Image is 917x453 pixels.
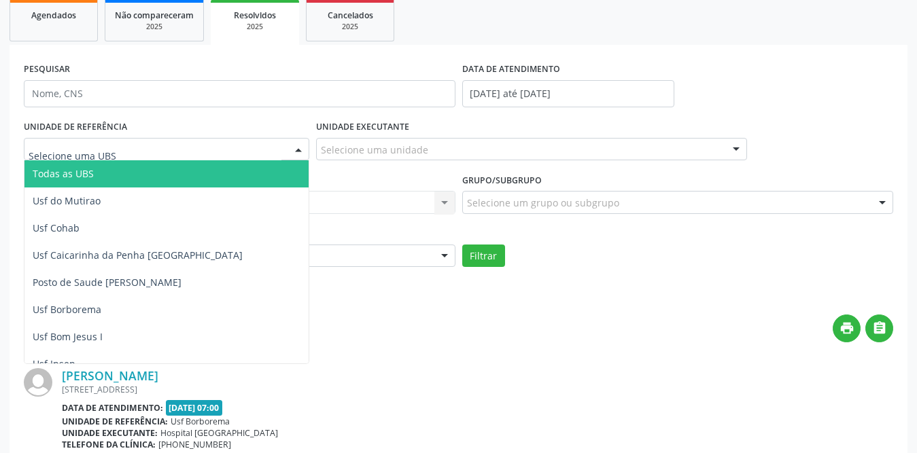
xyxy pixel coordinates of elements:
[33,276,181,289] span: Posto de Saude [PERSON_NAME]
[234,10,276,21] span: Resolvidos
[33,249,243,261] span: Usf Caicarinha da Penha [GEOGRAPHIC_DATA]
[62,368,158,383] a: [PERSON_NAME]
[865,314,893,342] button: 
[62,427,158,439] b: Unidade executante:
[158,439,231,450] span: [PHONE_NUMBER]
[24,80,455,107] input: Nome, CNS
[467,196,619,210] span: Selecione um grupo ou subgrupo
[62,416,168,427] b: Unidade de referência:
[115,22,194,32] div: 2025
[166,400,223,416] span: [DATE] 07:00
[31,10,76,21] span: Agendados
[840,321,854,336] i: print
[220,22,290,32] div: 2025
[462,59,560,80] label: DATA DE ATENDIMENTO
[29,143,281,170] input: Selecione uma UBS
[462,80,674,107] input: Selecione um intervalo
[24,59,70,80] label: PESQUISAR
[316,22,384,32] div: 2025
[33,357,75,370] span: Usf Ipsep
[872,321,887,336] i: 
[62,439,156,450] b: Telefone da clínica:
[462,170,542,191] label: Grupo/Subgrupo
[62,402,163,414] b: Data de atendimento:
[328,10,373,21] span: Cancelados
[33,167,94,180] span: Todas as UBS
[115,10,194,21] span: Não compareceram
[321,143,428,157] span: Selecione uma unidade
[33,221,80,234] span: Usf Cohab
[33,194,101,207] span: Usf do Mutirao
[24,368,52,397] img: img
[316,117,409,138] label: UNIDADE EXECUTANTE
[462,244,505,268] button: Filtrar
[33,303,101,316] span: Usf Borborema
[171,416,230,427] span: Usf Borborema
[833,314,861,342] button: print
[160,427,278,439] span: Hospital [GEOGRAPHIC_DATA]
[33,330,103,343] span: Usf Bom Jesus I
[24,117,127,138] label: UNIDADE DE REFERÊNCIA
[62,384,893,395] div: [STREET_ADDRESS]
